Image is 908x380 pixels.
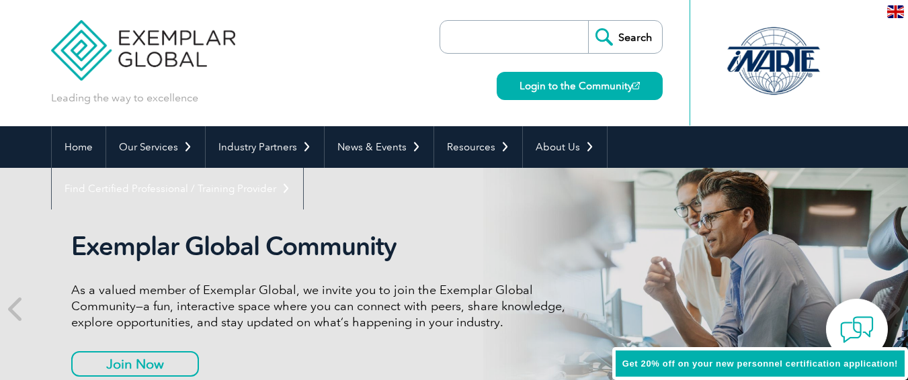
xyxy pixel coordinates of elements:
img: en [887,5,904,18]
h2: Exemplar Global Community [71,231,575,262]
a: News & Events [325,126,434,168]
a: Our Services [106,126,205,168]
a: Join Now [71,351,199,377]
a: Resources [434,126,522,168]
a: Industry Partners [206,126,324,168]
img: contact-chat.png [840,313,874,346]
input: Search [588,21,662,53]
a: Home [52,126,106,168]
p: As a valued member of Exemplar Global, we invite you to join the Exemplar Global Community—a fun,... [71,282,575,330]
a: Find Certified Professional / Training Provider [52,168,303,209]
a: Login to the Community [497,72,663,100]
img: open_square.png [632,82,640,89]
p: Leading the way to excellence [51,91,198,105]
span: Get 20% off on your new personnel certification application! [622,359,898,369]
a: About Us [523,126,607,168]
